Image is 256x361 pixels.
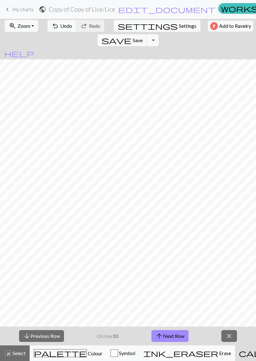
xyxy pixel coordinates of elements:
[139,345,235,361] button: Erase
[155,332,163,340] span: arrow_upward
[49,6,115,13] h2: Copy of Copy of Lice / Lice
[101,36,131,45] span: save
[23,332,31,340] span: arrow_downward
[34,349,86,358] span: palette
[118,5,215,14] span: edit_document
[114,20,200,32] button: SettingsSettings
[39,5,46,14] span: public
[106,345,139,361] button: Symbol
[87,350,102,356] span: Colour
[12,6,34,12] span: My charts
[47,20,76,32] button: Undo
[4,49,34,58] span: help
[208,21,253,32] button: Add to Ravelry
[151,330,189,342] button: Next Row
[5,20,38,32] button: Zoom
[118,22,178,30] i: Settings
[17,23,30,29] span: Zoom
[113,333,118,339] strong: 10
[30,345,106,361] button: Colour
[9,22,16,30] span: zoom_in
[118,22,178,30] span: settings
[118,350,135,356] span: Symbol
[12,350,26,356] span: Select
[97,34,147,46] button: Save
[143,349,218,358] span: ink_eraser
[4,5,11,14] span: keyboard_arrow_left
[179,22,196,30] span: Settings
[219,22,251,30] span: Add to Ravelry
[218,350,231,356] span: Erase
[4,4,34,15] a: My charts
[60,23,72,29] span: Undo
[97,332,118,340] p: On row
[52,22,59,30] span: undo
[225,332,233,340] span: close
[133,37,143,43] span: Save
[210,22,218,30] img: Ravelry
[19,330,64,342] button: Previous Row
[4,349,12,358] span: highlight_alt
